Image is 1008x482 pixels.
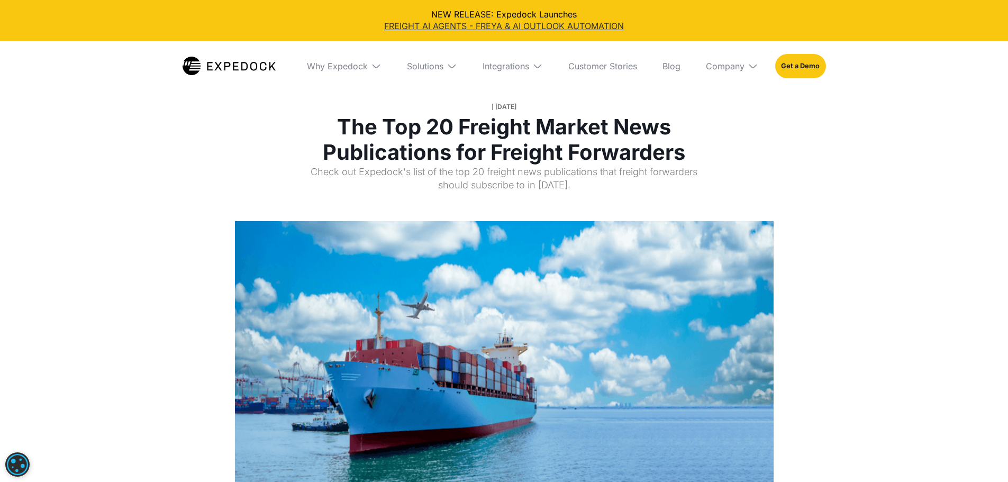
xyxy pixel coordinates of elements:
[483,61,529,71] div: Integrations
[832,368,1008,482] iframe: Chat Widget
[8,8,1000,32] div: NEW RELEASE: Expedock Launches
[398,41,466,92] div: Solutions
[775,54,825,78] a: Get a Demo
[308,165,701,200] p: Check out Expedock's list of the top 20 freight news publications that freight forwarders should ...
[697,41,767,92] div: Company
[560,41,646,92] a: Customer Stories
[474,41,551,92] div: Integrations
[706,61,744,71] div: Company
[654,41,689,92] a: Blog
[495,99,516,114] div: [DATE]
[308,114,701,165] h1: The Top 20 Freight Market News Publications for Freight Forwarders
[307,61,368,71] div: Why Expedock
[407,61,443,71] div: Solutions
[298,41,390,92] div: Why Expedock
[8,20,1000,32] a: FREIGHT AI AGENTS - FREYA & AI OUTLOOK AUTOMATION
